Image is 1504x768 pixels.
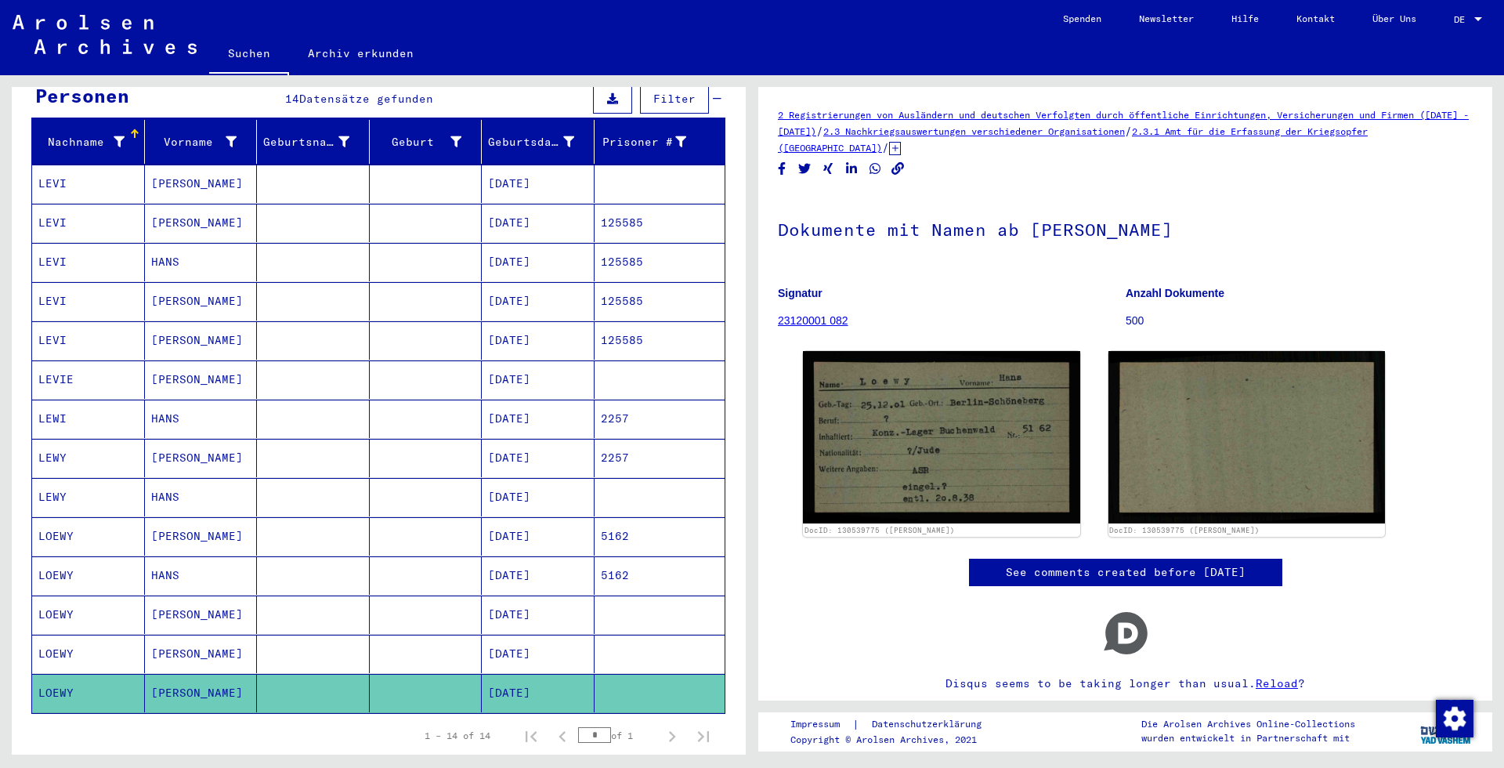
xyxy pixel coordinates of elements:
[32,439,145,477] mat-cell: LEWY
[482,674,595,712] mat-cell: [DATE]
[151,129,257,154] div: Vorname
[376,129,482,154] div: Geburt‏
[595,321,725,360] mat-cell: 125585
[790,716,1000,733] div: |
[1109,526,1260,534] a: DocID: 130539775 ([PERSON_NAME])
[1126,313,1473,329] p: 500
[859,716,1000,733] a: Datenschutzerklärung
[515,720,547,752] button: First page
[257,120,370,164] mat-header-cell: Geburtsname
[882,140,889,154] span: /
[844,159,860,179] button: Share on LinkedIn
[1454,14,1471,25] span: DE
[595,517,725,556] mat-cell: 5162
[482,596,595,634] mat-cell: [DATE]
[482,439,595,477] mat-cell: [DATE]
[145,204,258,242] mat-cell: [PERSON_NAME]
[601,134,687,150] div: Prisoner #
[13,15,197,54] img: Arolsen_neg.svg
[32,120,145,164] mat-header-cell: Nachname
[32,556,145,595] mat-cell: LOEWY
[1141,717,1355,731] p: Die Arolsen Archives Online-Collections
[145,517,258,556] mat-cell: [PERSON_NAME]
[488,134,574,150] div: Geburtsdatum
[1417,712,1476,751] img: yv_logo.png
[1108,351,1386,523] img: 002.jpg
[145,120,258,164] mat-header-cell: Vorname
[778,676,1473,692] p: Disqus seems to be taking longer than usual. ?
[145,321,258,360] mat-cell: [PERSON_NAME]
[145,439,258,477] mat-cell: [PERSON_NAME]
[425,729,490,743] div: 1 – 14 of 14
[32,478,145,516] mat-cell: LEWY
[595,204,725,242] mat-cell: 125585
[32,204,145,242] mat-cell: LEVI
[774,159,790,179] button: Share on Facebook
[482,120,595,164] mat-header-cell: Geburtsdatum
[595,556,725,595] mat-cell: 5162
[482,165,595,203] mat-cell: [DATE]
[38,134,125,150] div: Nachname
[32,596,145,634] mat-cell: LOEWY
[790,716,852,733] a: Impressum
[289,34,432,72] a: Archiv erkunden
[778,287,822,299] b: Signatur
[145,282,258,321] mat-cell: [PERSON_NAME]
[482,282,595,321] mat-cell: [DATE]
[482,556,595,595] mat-cell: [DATE]
[778,194,1473,263] h1: Dokumente mit Namen ab [PERSON_NAME]
[32,243,145,281] mat-cell: LEVI
[145,360,258,399] mat-cell: [PERSON_NAME]
[578,728,656,743] div: of 1
[547,720,578,752] button: Previous page
[32,282,145,321] mat-cell: LEVI
[145,165,258,203] mat-cell: [PERSON_NAME]
[299,92,433,106] span: Datensätze gefunden
[482,360,595,399] mat-cell: [DATE]
[209,34,289,75] a: Suchen
[145,243,258,281] mat-cell: HANS
[145,635,258,673] mat-cell: [PERSON_NAME]
[867,159,884,179] button: Share on WhatsApp
[595,243,725,281] mat-cell: 125585
[656,720,688,752] button: Next page
[1006,564,1245,581] a: See comments created before [DATE]
[32,400,145,438] mat-cell: LEWI
[640,84,709,114] button: Filter
[804,526,955,534] a: DocID: 130539775 ([PERSON_NAME])
[376,134,462,150] div: Geburt‏
[601,129,707,154] div: Prisoner #
[890,159,906,179] button: Copy link
[38,129,144,154] div: Nachname
[778,314,848,327] a: 23120001 082
[32,321,145,360] mat-cell: LEVI
[482,204,595,242] mat-cell: [DATE]
[151,134,237,150] div: Vorname
[32,165,145,203] mat-cell: LEVI
[1141,731,1355,745] p: wurden entwickelt in Partnerschaft mit
[488,129,594,154] div: Geburtsdatum
[820,159,837,179] button: Share on Xing
[797,159,813,179] button: Share on Twitter
[32,517,145,556] mat-cell: LOEWY
[595,282,725,321] mat-cell: 125585
[595,400,725,438] mat-cell: 2257
[370,120,483,164] mat-header-cell: Geburt‏
[595,439,725,477] mat-cell: 2257
[482,517,595,556] mat-cell: [DATE]
[32,674,145,712] mat-cell: LOEWY
[32,360,145,399] mat-cell: LEVIE
[1256,676,1298,690] a: Reload
[595,120,725,164] mat-header-cell: Prisoner #
[32,635,145,673] mat-cell: LOEWY
[145,596,258,634] mat-cell: [PERSON_NAME]
[482,243,595,281] mat-cell: [DATE]
[35,82,129,110] div: Personen
[778,109,1469,137] a: 2 Registrierungen von Ausländern und deutschen Verfolgten durch öffentliche Einrichtungen, Versic...
[285,92,299,106] span: 14
[482,635,595,673] mat-cell: [DATE]
[263,134,349,150] div: Geburtsname
[823,125,1125,137] a: 2.3 Nachkriegsauswertungen verschiedener Organisationen
[482,321,595,360] mat-cell: [DATE]
[145,556,258,595] mat-cell: HANS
